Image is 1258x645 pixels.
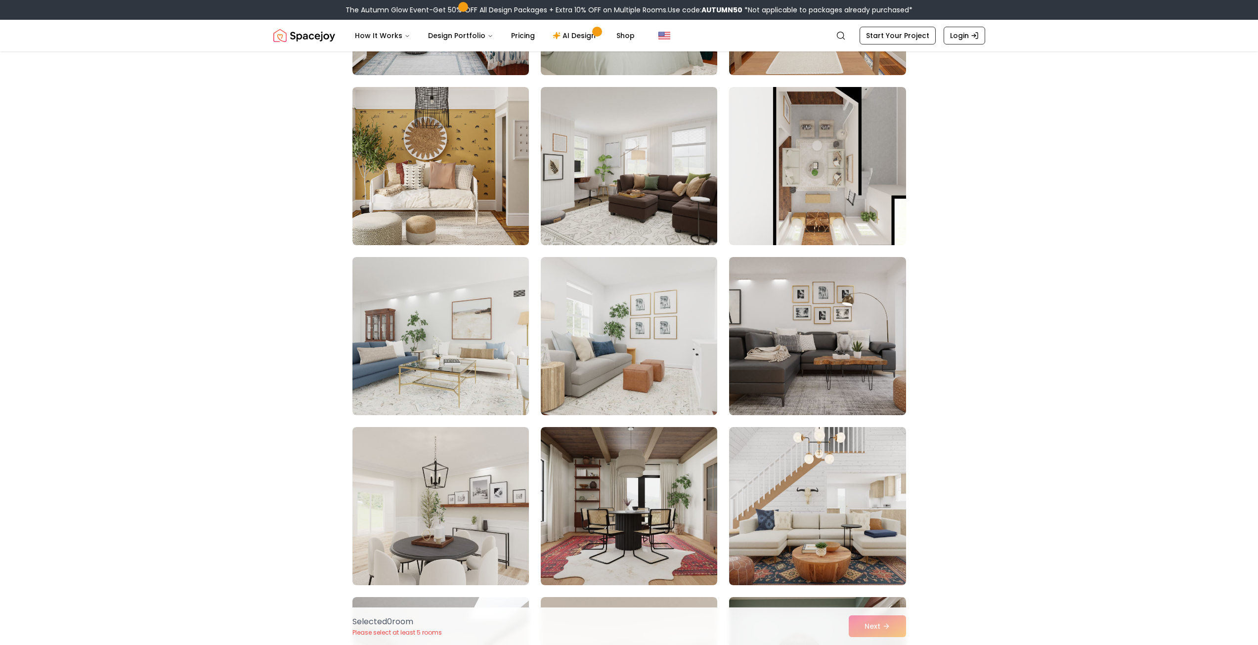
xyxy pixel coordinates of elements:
[541,427,717,585] img: Room room-56
[658,30,670,42] img: United States
[352,629,442,637] p: Please select at least 5 rooms
[273,26,335,45] img: Spacejoy Logo
[545,26,607,45] a: AI Design
[346,5,912,15] div: The Autumn Glow Event-Get 50% OFF All Design Packages + Extra 10% OFF on Multiple Rooms.
[608,26,643,45] a: Shop
[668,5,742,15] span: Use code:
[503,26,543,45] a: Pricing
[273,26,335,45] a: Spacejoy
[352,427,529,585] img: Room room-55
[347,26,418,45] button: How It Works
[944,27,985,44] a: Login
[273,20,985,51] nav: Global
[347,26,643,45] nav: Main
[352,616,442,628] p: Selected 0 room
[729,87,906,245] img: Room room-51
[541,87,717,245] img: Room room-50
[420,26,501,45] button: Design Portfolio
[352,87,529,245] img: Room room-49
[352,257,529,415] img: Room room-52
[701,5,742,15] b: AUTUMN50
[860,27,936,44] a: Start Your Project
[729,427,906,585] img: Room room-57
[541,257,717,415] img: Room room-53
[742,5,912,15] span: *Not applicable to packages already purchased*
[729,257,906,415] img: Room room-54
